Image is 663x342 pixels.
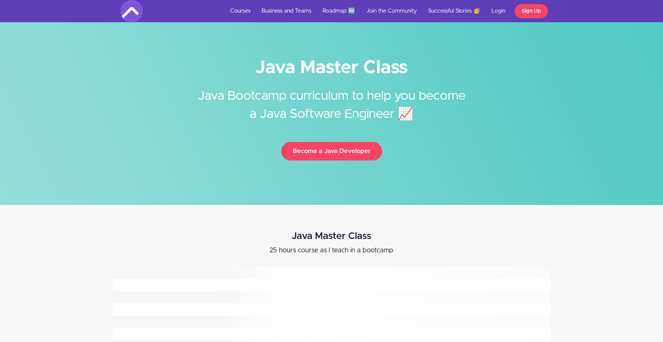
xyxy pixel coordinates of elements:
[112,231,551,242] h2: Java Master Class
[515,4,548,18] a: Sign Up
[193,76,470,123] h2: Java Bootcamp curriculum to help you become a Java Software Engineer 📈
[281,142,382,160] button: Become a Java Developer
[121,59,542,76] h1: Java Master Class
[112,245,551,256] p: 25 hours course as I teach in a bootcamp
